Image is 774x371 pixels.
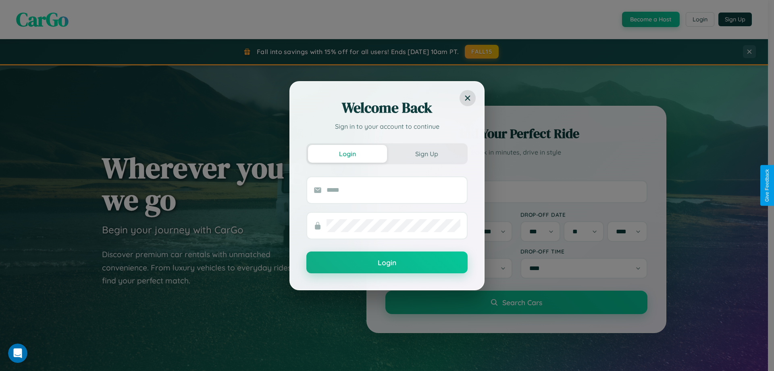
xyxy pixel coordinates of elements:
[387,145,466,163] button: Sign Up
[306,122,468,131] p: Sign in to your account to continue
[306,98,468,117] h2: Welcome Back
[308,145,387,163] button: Login
[306,252,468,273] button: Login
[764,169,770,202] div: Give Feedback
[8,344,27,363] iframe: Intercom live chat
